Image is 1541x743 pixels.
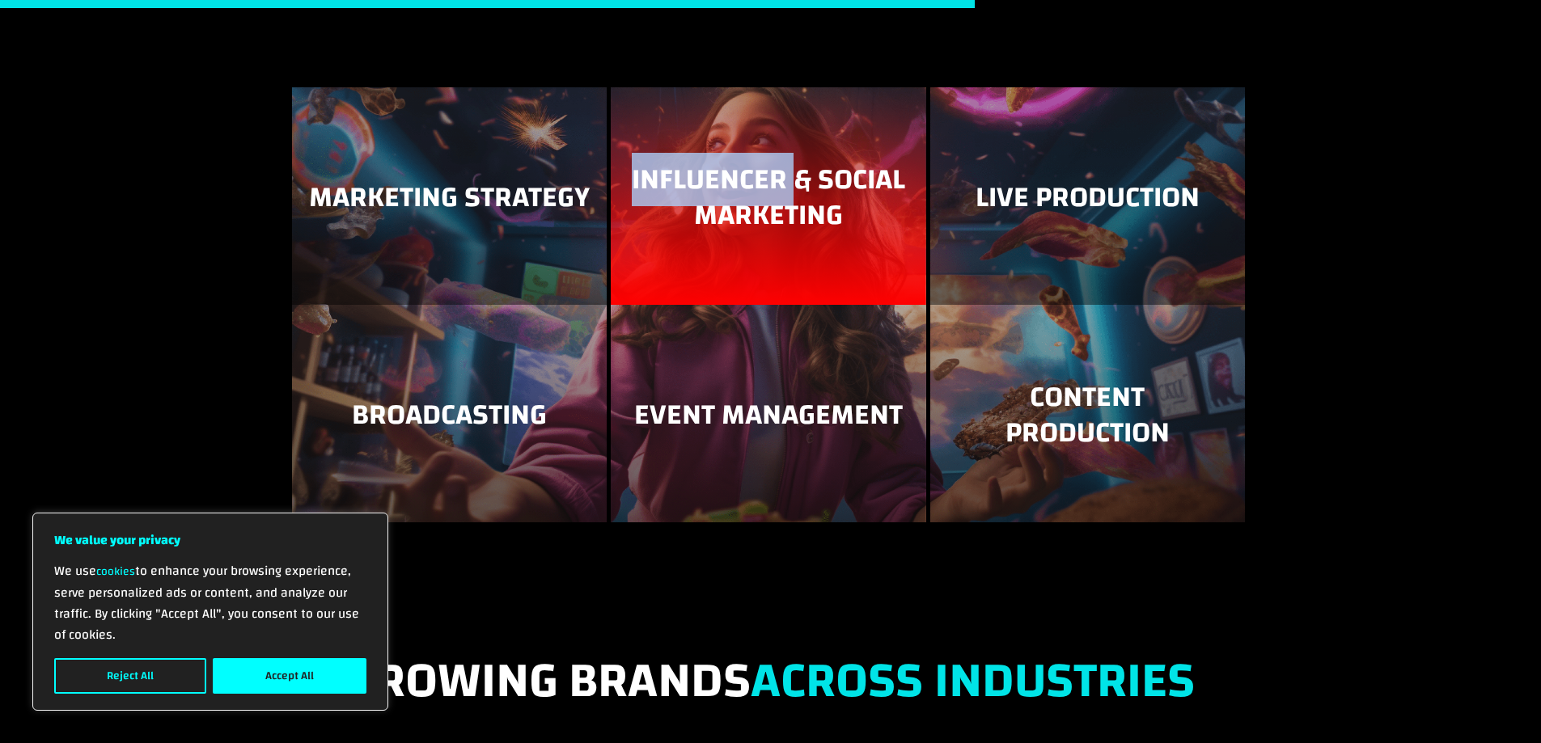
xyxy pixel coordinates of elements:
[54,530,366,551] p: We value your privacy
[54,560,366,645] p: We use to enhance your browsing experience, serve personalized ads or content, and analyze our tr...
[308,398,591,441] h3: Broadcasting
[308,180,591,223] h3: Marketing Strategy
[627,163,909,240] h3: Influencer & Social Marketing
[1460,665,1541,743] iframe: Chat Widget
[96,561,135,582] a: cookies
[240,652,1302,730] h2: Growing Brands
[751,635,1195,727] strong: Across Industries
[54,658,206,694] button: Reject All
[32,513,388,711] div: We value your privacy
[946,380,1229,458] h3: Content Production
[627,398,909,441] h3: Event Management
[946,180,1229,223] h3: Live Production
[213,658,366,694] button: Accept All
